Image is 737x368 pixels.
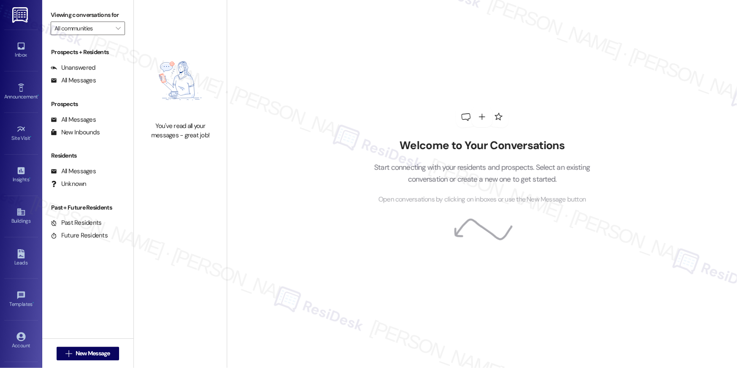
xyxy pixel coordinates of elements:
[4,330,38,352] a: Account
[51,63,95,72] div: Unanswered
[362,139,603,153] h2: Welcome to Your Conversations
[4,205,38,228] a: Buildings
[4,39,38,62] a: Inbox
[51,8,125,22] label: Viewing conversations for
[51,115,96,124] div: All Messages
[42,48,133,57] div: Prospects + Residents
[51,128,100,137] div: New Inbounds
[51,180,87,188] div: Unknown
[12,7,30,23] img: ResiDesk Logo
[29,175,30,181] span: •
[51,218,102,227] div: Past Residents
[4,247,38,270] a: Leads
[116,25,120,32] i: 
[4,164,38,186] a: Insights •
[42,203,133,212] div: Past + Future Residents
[42,100,133,109] div: Prospects
[33,300,34,306] span: •
[51,76,96,85] div: All Messages
[54,22,112,35] input: All communities
[65,350,72,357] i: 
[38,93,39,98] span: •
[378,194,586,205] span: Open conversations by clicking on inboxes or use the New Message button
[51,167,96,176] div: All Messages
[30,134,32,140] span: •
[4,122,38,145] a: Site Visit •
[57,347,119,360] button: New Message
[4,288,38,311] a: Templates •
[42,151,133,160] div: Residents
[143,44,218,117] img: empty-state
[76,349,110,358] span: New Message
[362,161,603,185] p: Start connecting with your residents and prospects. Select an existing conversation or create a n...
[51,231,108,240] div: Future Residents
[143,122,218,140] div: You've read all your messages - great job!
